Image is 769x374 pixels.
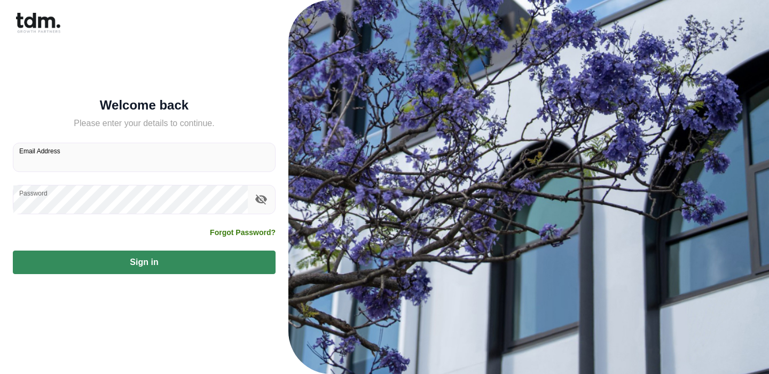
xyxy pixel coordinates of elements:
button: toggle password visibility [252,190,270,208]
label: Password [19,189,48,198]
a: Forgot Password? [210,227,276,238]
h5: Welcome back [13,100,276,111]
button: Sign in [13,251,276,274]
label: Email Address [19,146,60,155]
h5: Please enter your details to continue. [13,117,276,130]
